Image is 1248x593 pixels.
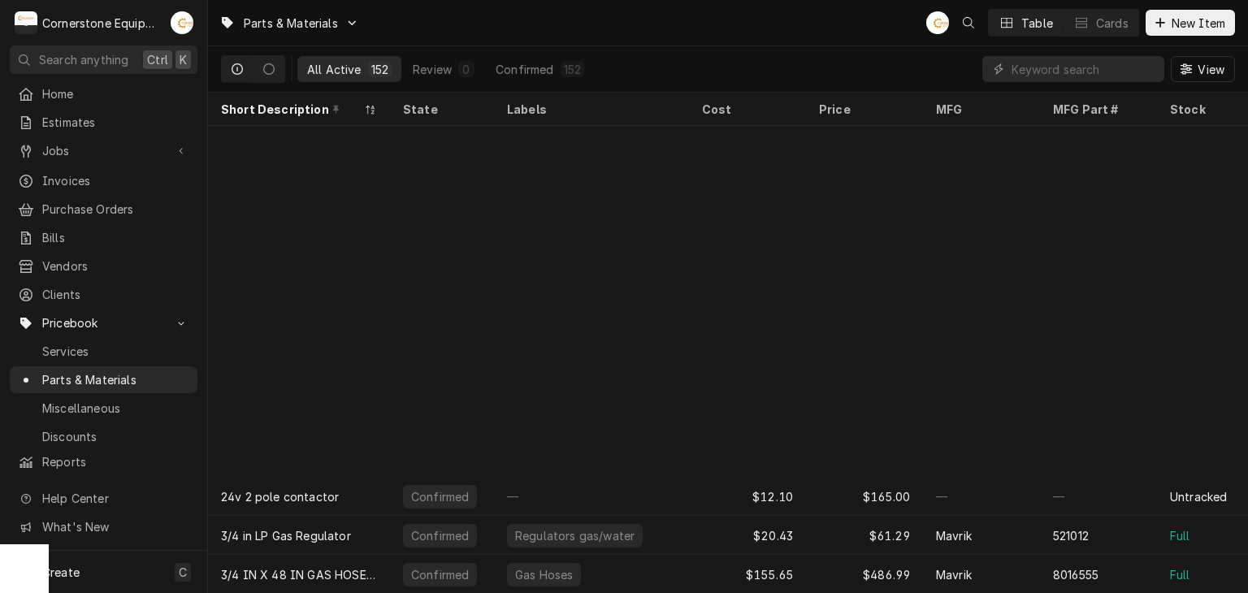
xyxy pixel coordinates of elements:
div: Cost [702,101,790,118]
a: Go to Pricebook [10,309,197,336]
div: Cornerstone Equipment Repair, LLC's Avatar [15,11,37,34]
a: Discounts [10,423,197,450]
div: 3/4 in LP Gas Regulator [221,527,351,544]
a: Reports [10,448,197,475]
a: Go to Parts & Materials [213,10,366,37]
div: 3/4 IN X 48 IN GAS HOSE KIT [221,566,377,583]
div: $12.10 [689,477,806,516]
div: Gas Hoses [513,566,574,583]
div: 152 [564,61,581,78]
div: $20.43 [689,516,806,555]
input: Keyword search [1012,56,1156,82]
div: Stock [1170,101,1232,118]
a: Bills [10,224,197,251]
button: View [1171,56,1235,82]
div: Full [1170,527,1190,544]
div: Price [819,101,907,118]
span: Miscellaneous [42,400,189,417]
div: 8016555 [1053,566,1098,583]
a: Clients [10,281,197,308]
div: Untracked [1170,488,1227,505]
div: Mavrik [936,527,972,544]
div: $61.29 [806,516,923,555]
div: Cornerstone Equipment Repair, LLC [42,15,162,32]
a: Vendors [10,253,197,279]
span: Help Center [42,490,188,507]
a: Estimates [10,109,197,136]
span: Home [42,85,189,102]
div: 24v 2 pole contactor [221,488,339,505]
span: Reports [42,453,189,470]
div: All Active [307,61,362,78]
div: Mavrik [936,566,972,583]
div: 152 [371,61,388,78]
a: Home [10,80,197,107]
button: New Item [1146,10,1235,36]
span: Purchase Orders [42,201,189,218]
span: Parts & Materials [42,371,189,388]
span: Discounts [42,428,189,445]
span: Search anything [39,51,128,68]
a: Go to What's New [10,513,197,540]
span: Create [42,565,80,579]
span: Ctrl [147,51,168,68]
div: Full [1170,566,1190,583]
div: Confirmed [409,488,470,505]
div: Review [413,61,452,78]
div: 0 [461,61,471,78]
span: New Item [1168,15,1228,32]
div: Regulators gas/water [513,527,636,544]
span: Jobs [42,142,165,159]
div: MFG [936,101,1024,118]
a: Go to Help Center [10,485,197,512]
div: AB [171,11,193,34]
span: Services [42,343,189,360]
button: Search anythingCtrlK [10,45,197,74]
div: Table [1021,15,1053,32]
button: Open search [955,10,981,36]
span: Invoices [42,172,189,189]
a: Invoices [10,167,197,194]
span: View [1194,61,1228,78]
a: Go to Jobs [10,137,197,164]
a: Services [10,338,197,365]
div: State [403,101,478,118]
div: Labels [507,101,676,118]
div: — [1040,477,1157,516]
div: Andrew Buigues's Avatar [926,11,949,34]
div: Confirmed [409,566,470,583]
div: $165.00 [806,477,923,516]
div: Short Description [221,101,361,118]
div: Confirmed [496,61,553,78]
a: Miscellaneous [10,395,197,422]
span: Parts & Materials [244,15,338,32]
span: C [179,564,187,581]
span: What's New [42,518,188,535]
span: Clients [42,286,189,303]
div: MFG Part # [1053,101,1141,118]
span: Bills [42,229,189,246]
div: 521012 [1053,527,1089,544]
a: Purchase Orders [10,196,197,223]
div: Andrew Buigues's Avatar [171,11,193,34]
div: Cards [1096,15,1129,32]
a: Parts & Materials [10,366,197,393]
div: — [923,477,1040,516]
span: Vendors [42,258,189,275]
span: K [180,51,187,68]
div: AB [926,11,949,34]
div: Confirmed [409,527,470,544]
span: Estimates [42,114,189,131]
div: — [494,477,689,516]
div: C [15,11,37,34]
span: Pricebook [42,314,165,331]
